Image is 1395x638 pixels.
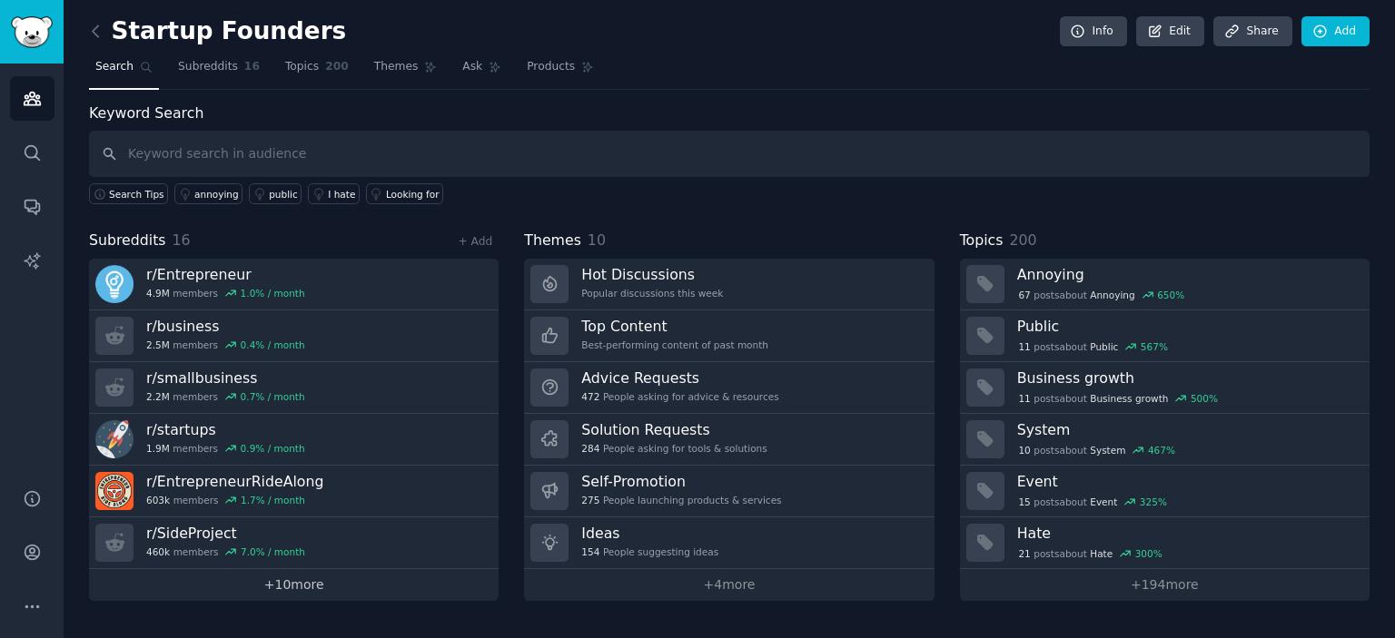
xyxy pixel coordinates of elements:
[173,231,191,249] span: 16
[581,545,599,558] span: 154
[1090,392,1168,405] span: Business growth
[1017,368,1357,388] h3: Business growth
[524,259,934,310] a: Hot DiscussionsPopular discussions this week
[386,188,440,201] div: Looking for
[1017,442,1177,458] div: post s about
[146,545,170,558] span: 460k
[581,265,723,284] h3: Hot Discussions
[146,494,323,506] div: members
[146,442,305,455] div: members
[960,362,1370,414] a: Business growth11postsaboutBusiness growth500%
[172,53,266,90] a: Subreddits16
[241,339,305,351] div: 0.4 % / month
[325,59,349,75] span: 200
[146,494,170,506] span: 603k
[1017,390,1220,407] div: post s about
[146,368,305,388] h3: r/ smallbusiness
[194,188,239,201] div: annoying
[581,368,778,388] h3: Advice Requests
[960,569,1370,601] a: +194more
[95,420,134,458] img: startups
[328,188,355,201] div: I hate
[960,517,1370,569] a: Hate21postsaboutHate300%
[1017,524,1357,543] h3: Hate
[1018,289,1030,301] span: 67
[146,524,305,543] h3: r/ SideProject
[1090,289,1134,301] span: Annoying
[89,131,1370,177] input: Keyword search in audience
[366,183,443,204] a: Looking for
[146,442,170,455] span: 1.9M
[146,339,170,351] span: 2.5M
[249,183,302,204] a: public
[146,545,305,558] div: members
[527,59,575,75] span: Products
[581,545,718,558] div: People suggesting ideas
[1018,444,1030,456] span: 10
[520,53,600,90] a: Products
[146,317,305,336] h3: r/ business
[1017,287,1186,303] div: post s about
[95,472,134,510] img: EntrepreneurRideAlong
[524,414,934,466] a: Solution Requests284People asking for tools & solutions
[581,390,599,403] span: 472
[146,339,305,351] div: members
[146,265,305,284] h3: r/ Entrepreneur
[308,183,360,204] a: I hate
[109,188,164,201] span: Search Tips
[374,59,419,75] span: Themes
[1136,16,1204,47] a: Edit
[241,545,305,558] div: 7.0 % / month
[89,183,168,204] button: Search Tips
[524,517,934,569] a: Ideas154People suggesting ideas
[1017,494,1169,510] div: post s about
[89,466,499,517] a: r/EntrepreneurRideAlong603kmembers1.7% / month
[1148,444,1175,456] div: 467 %
[1018,496,1030,508] span: 15
[456,53,508,90] a: Ask
[89,517,499,569] a: r/SideProject460kmembers7.0% / month
[581,390,778,403] div: People asking for advice & resources
[89,230,166,252] span: Subreddits
[581,494,781,506] div: People launching products & services
[1090,444,1125,456] span: System
[581,524,718,543] h3: Ideas
[524,569,934,601] a: +4more
[1140,496,1167,508] div: 325 %
[1017,472,1357,491] h3: Event
[269,188,298,201] div: public
[146,390,305,403] div: members
[241,287,305,299] div: 1.0 % / month
[581,472,781,491] h3: Self-Promotion
[95,59,134,75] span: Search
[174,183,242,204] a: annoying
[89,362,499,414] a: r/smallbusiness2.2Mmembers0.7% / month
[279,53,355,90] a: Topics200
[960,466,1370,517] a: Event15postsaboutEvent325%
[1090,340,1118,353] span: Public
[89,569,499,601] a: +10more
[1301,16,1370,47] a: Add
[1018,392,1030,405] span: 11
[581,420,767,439] h3: Solution Requests
[524,310,934,362] a: Top ContentBest-performing content of past month
[11,16,53,48] img: GummySearch logo
[1017,545,1164,562] div: post s about
[89,104,203,122] label: Keyword Search
[89,310,499,362] a: r/business2.5Mmembers0.4% / month
[1017,339,1170,355] div: post s about
[1017,420,1357,439] h3: System
[960,310,1370,362] a: Public11postsaboutPublic567%
[1213,16,1291,47] a: Share
[1009,231,1036,249] span: 200
[1135,547,1162,560] div: 300 %
[146,287,305,299] div: members
[524,362,934,414] a: Advice Requests472People asking for advice & resources
[581,287,723,299] div: Popular discussions this week
[89,259,499,310] a: r/Entrepreneur4.9Mmembers1.0% / month
[241,494,305,506] div: 1.7 % / month
[581,339,768,351] div: Best-performing content of past month
[1017,265,1357,284] h3: Annoying
[368,53,444,90] a: Themes
[89,414,499,466] a: r/startups1.9Mmembers0.9% / month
